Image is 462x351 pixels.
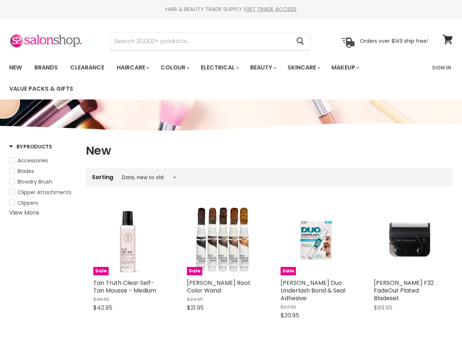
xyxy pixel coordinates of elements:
[110,33,290,50] input: Search
[4,81,79,97] a: Value Packs & Gifts
[18,157,48,164] span: Accessories
[4,57,428,99] ul: Main menu
[374,279,434,302] a: [PERSON_NAME] F32 FadeOut Plated Bladeset
[93,204,165,276] a: Tan Truth Clear Self-Tan Mousse - MediumSale
[18,189,71,196] span: Clipper Attachments
[281,204,352,276] a: Ardell Duo Underlash Bond & Seal AdhesiveSale
[245,60,281,75] a: Beauty
[281,279,345,302] a: [PERSON_NAME] Duo Underlash Bond & Seal Adhesive
[93,296,109,303] span: $49.95
[282,60,324,75] a: Skincare
[360,38,428,44] p: Orders over $149 ship free!
[9,199,77,207] a: Clippers
[187,296,203,303] span: $24.95
[187,303,204,312] span: $21.95
[18,178,52,185] span: Blowdry Brush
[86,143,453,158] h1: New
[110,33,310,50] form: Product
[18,167,34,175] span: Blades
[9,188,77,196] a: Clipper Attachments
[9,143,52,150] h3: By Products
[245,5,297,13] a: GET TRADE ACCESS
[9,156,77,165] a: Accessories
[18,199,38,207] span: Clippers
[326,60,364,75] a: Makeup
[281,204,352,276] img: Ardell Duo Underlash Bond & Seal Adhesive
[290,33,310,50] button: Search
[4,60,27,75] a: New
[195,60,243,75] a: Electrical
[187,204,259,276] a: Jerome Russell Root Color WandSale
[93,279,156,295] a: Tan Truth Clear Self-Tan Mousse - Medium
[111,60,154,75] a: Haircare
[187,279,251,295] a: [PERSON_NAME] Root Color Wand
[9,208,39,217] a: View More
[428,60,455,75] a: Sign In
[92,174,113,180] label: Sorting
[93,267,109,275] span: Sale
[29,60,63,75] a: Brands
[374,303,392,312] span: $89.95
[281,267,296,275] span: Sale
[93,303,112,312] span: $42.95
[105,204,153,276] img: Tan Truth Clear Self-Tan Mousse - Medium
[187,207,259,272] img: Jerome Russell Root Color Wand
[281,303,296,310] span: $23.95
[9,167,77,175] a: Blades
[9,178,77,186] a: Blowdry Brush
[65,60,110,75] a: Clearance
[374,204,446,276] img: Wahl F32 FadeOut Plated Bladeset
[155,60,194,75] a: Colour
[187,267,202,275] span: Sale
[281,311,299,320] span: $20.95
